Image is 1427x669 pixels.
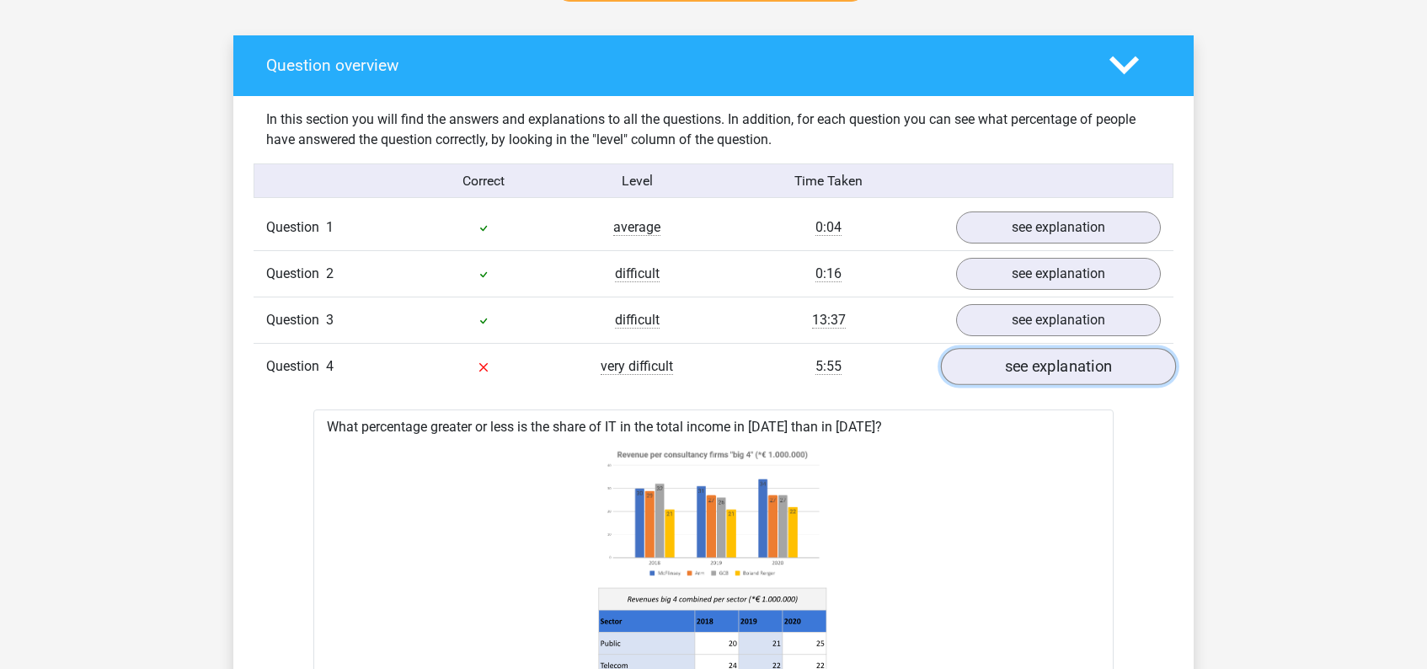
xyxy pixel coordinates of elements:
span: Question [266,310,326,330]
span: 5:55 [815,358,842,375]
span: Question [266,264,326,284]
span: difficult [615,265,660,282]
a: see explanation [956,304,1161,336]
a: see explanation [956,258,1161,290]
div: Correct [408,171,561,191]
span: 4 [326,358,334,374]
span: average [613,219,660,236]
div: Level [560,171,713,191]
span: 0:16 [815,265,842,282]
span: 13:37 [812,312,846,329]
a: see explanation [941,349,1176,386]
span: Question [266,217,326,238]
div: Time Taken [713,171,943,191]
span: 3 [326,312,334,328]
a: see explanation [956,211,1161,244]
span: 2 [326,265,334,281]
span: difficult [615,312,660,329]
span: 1 [326,219,334,235]
div: In this section you will find the answers and explanations to all the questions. In addition, for... [254,110,1173,150]
h4: Question overview [266,56,1084,75]
span: 0:04 [815,219,842,236]
span: very difficult [601,358,673,375]
span: Question [266,356,326,377]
